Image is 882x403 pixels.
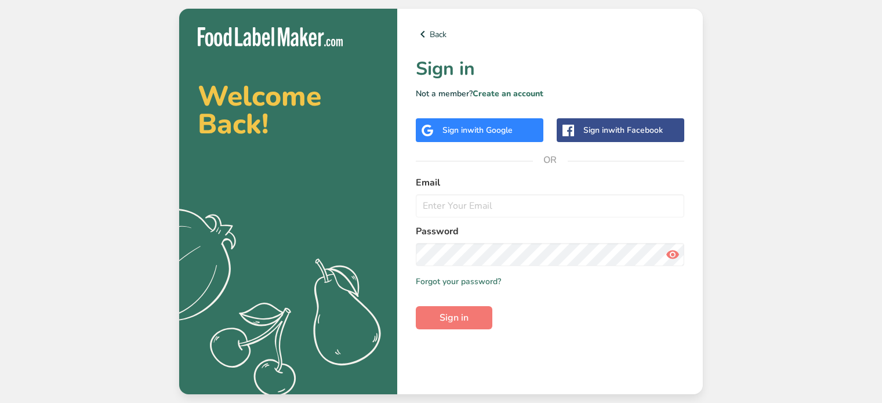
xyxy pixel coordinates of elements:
p: Not a member? [416,88,684,100]
h1: Sign in [416,55,684,83]
a: Back [416,27,684,41]
span: OR [533,143,568,177]
div: Sign in [583,124,663,136]
a: Forgot your password? [416,275,501,288]
span: with Facebook [608,125,663,136]
span: with Google [467,125,513,136]
span: Sign in [440,311,469,325]
img: Food Label Maker [198,27,343,46]
label: Password [416,224,684,238]
div: Sign in [442,124,513,136]
a: Create an account [473,88,543,99]
label: Email [416,176,684,190]
button: Sign in [416,306,492,329]
input: Enter Your Email [416,194,684,217]
h2: Welcome Back! [198,82,379,138]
